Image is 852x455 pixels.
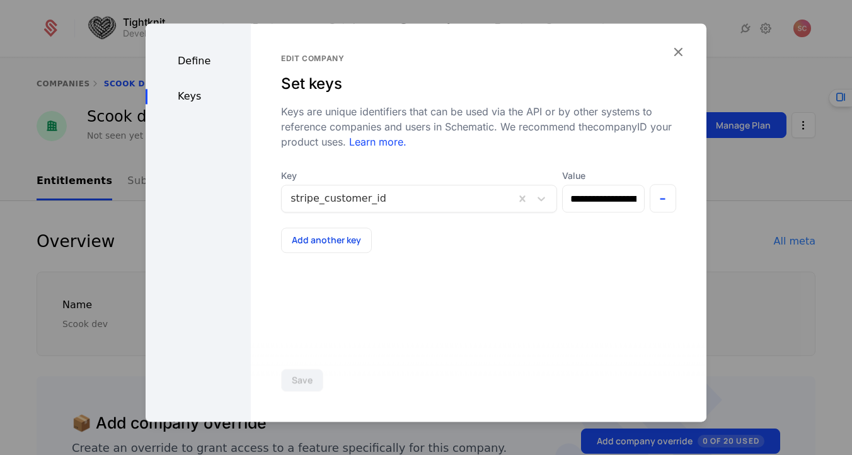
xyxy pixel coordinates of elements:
[562,170,644,182] label: Value
[281,104,676,149] div: Keys are unique identifiers that can be used via the API or by other systems to reference compani...
[650,184,677,212] button: -
[281,74,676,94] div: Set keys
[281,170,557,182] span: Key
[281,227,372,253] button: Add another key
[346,135,406,148] a: Learn more.
[146,89,251,104] div: Keys
[281,54,676,64] div: Edit company
[281,369,323,391] button: Save
[146,54,251,69] div: Define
